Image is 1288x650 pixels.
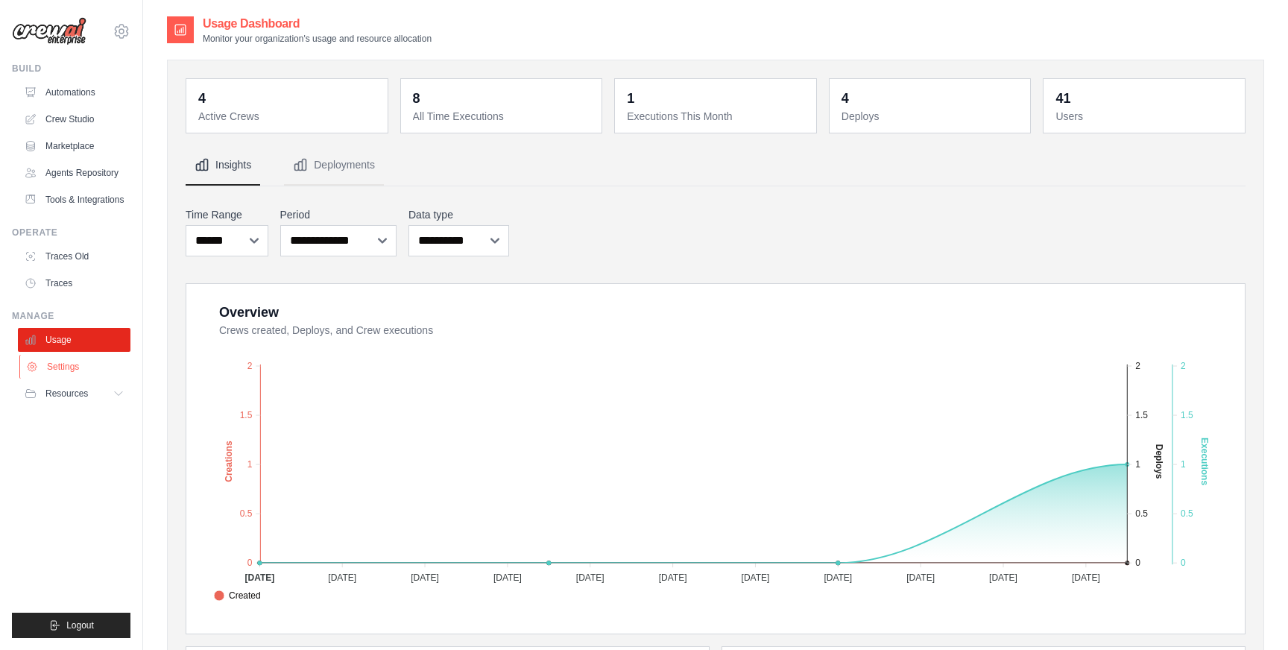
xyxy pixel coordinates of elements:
[1181,410,1193,420] tspan: 1.5
[408,207,509,222] label: Data type
[1181,459,1186,470] tspan: 1
[742,572,770,583] tspan: [DATE]
[247,361,253,371] tspan: 2
[493,572,522,583] tspan: [DATE]
[906,572,935,583] tspan: [DATE]
[284,145,384,186] button: Deployments
[1154,444,1164,479] text: Deploys
[18,81,130,104] a: Automations
[19,355,132,379] a: Settings
[224,441,234,482] text: Creations
[45,388,88,400] span: Resources
[842,109,1022,124] dt: Deploys
[247,459,253,470] tspan: 1
[186,145,1246,186] nav: Tabs
[18,188,130,212] a: Tools & Integrations
[12,227,130,239] div: Operate
[1072,572,1100,583] tspan: [DATE]
[186,207,268,222] label: Time Range
[1055,109,1236,124] dt: Users
[244,572,274,583] tspan: [DATE]
[12,17,86,45] img: Logo
[18,328,130,352] a: Usage
[413,109,593,124] dt: All Time Executions
[18,382,130,406] button: Resources
[411,572,439,583] tspan: [DATE]
[1135,459,1140,470] tspan: 1
[842,88,849,109] div: 4
[18,244,130,268] a: Traces Old
[1181,508,1193,519] tspan: 0.5
[247,558,253,568] tspan: 0
[186,145,260,186] button: Insights
[1135,558,1140,568] tspan: 0
[198,109,379,124] dt: Active Crews
[1181,361,1186,371] tspan: 2
[66,619,94,631] span: Logout
[1199,438,1210,485] text: Executions
[240,410,253,420] tspan: 1.5
[413,88,420,109] div: 8
[18,107,130,131] a: Crew Studio
[1181,558,1186,568] tspan: 0
[1135,508,1148,519] tspan: 0.5
[18,271,130,295] a: Traces
[576,572,604,583] tspan: [DATE]
[219,323,1227,338] dt: Crews created, Deploys, and Crew executions
[280,207,397,222] label: Period
[627,109,807,124] dt: Executions This Month
[198,88,206,109] div: 4
[627,88,634,109] div: 1
[12,613,130,638] button: Logout
[1055,88,1070,109] div: 41
[12,63,130,75] div: Build
[18,161,130,185] a: Agents Repository
[328,572,356,583] tspan: [DATE]
[214,589,261,602] span: Created
[203,33,432,45] p: Monitor your organization's usage and resource allocation
[1135,361,1140,371] tspan: 2
[1135,410,1148,420] tspan: 1.5
[659,572,687,583] tspan: [DATE]
[824,572,852,583] tspan: [DATE]
[203,15,432,33] h2: Usage Dashboard
[18,134,130,158] a: Marketplace
[240,508,253,519] tspan: 0.5
[12,310,130,322] div: Manage
[989,572,1017,583] tspan: [DATE]
[219,302,279,323] div: Overview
